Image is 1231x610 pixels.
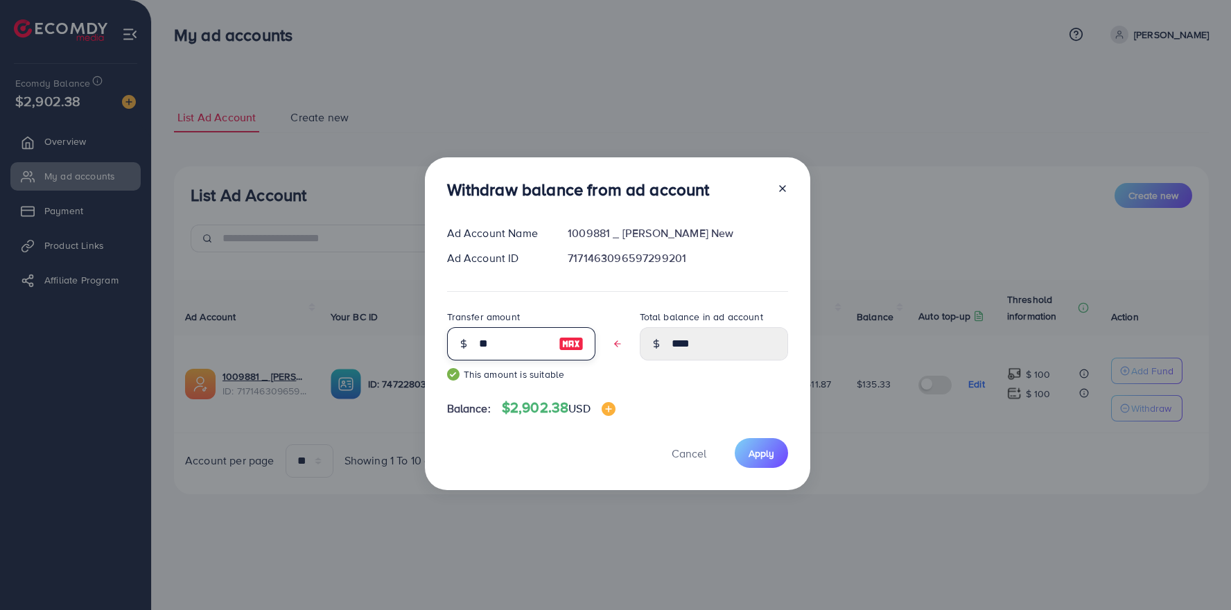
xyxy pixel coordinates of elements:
[447,368,460,381] img: guide
[672,446,706,461] span: Cancel
[568,401,590,416] span: USD
[602,402,615,416] img: image
[447,401,491,417] span: Balance:
[654,438,724,468] button: Cancel
[436,225,557,241] div: Ad Account Name
[557,250,798,266] div: 7171463096597299201
[447,180,710,200] h3: Withdraw balance from ad account
[502,399,615,417] h4: $2,902.38
[557,225,798,241] div: 1009881 _ [PERSON_NAME] New
[559,335,584,352] img: image
[640,310,763,324] label: Total balance in ad account
[735,438,788,468] button: Apply
[447,310,520,324] label: Transfer amount
[436,250,557,266] div: Ad Account ID
[1172,548,1221,600] iframe: Chat
[749,446,774,460] span: Apply
[447,367,595,381] small: This amount is suitable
